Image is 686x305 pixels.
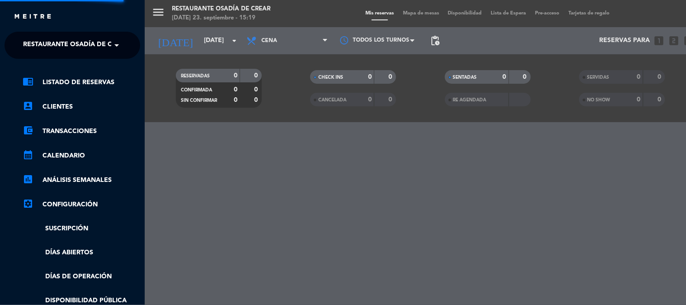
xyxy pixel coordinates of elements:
[23,175,140,186] a: assessmentANÁLISIS SEMANALES
[23,125,33,136] i: account_balance_wallet
[23,248,140,258] a: Días abiertos
[23,198,33,209] i: settings_applications
[23,77,140,88] a: chrome_reader_modeListado de Reservas
[23,126,140,137] a: account_balance_walletTransacciones
[23,199,140,210] a: Configuración
[23,100,33,111] i: account_box
[23,101,140,112] a: account_boxClientes
[23,36,129,55] span: Restaurante Osadía de Crear
[23,76,33,87] i: chrome_reader_mode
[23,149,33,160] i: calendar_month
[23,174,33,185] i: assessment
[14,14,52,20] img: MEITRE
[23,272,140,282] a: Días de Operación
[23,224,140,234] a: Suscripción
[23,150,140,161] a: calendar_monthCalendario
